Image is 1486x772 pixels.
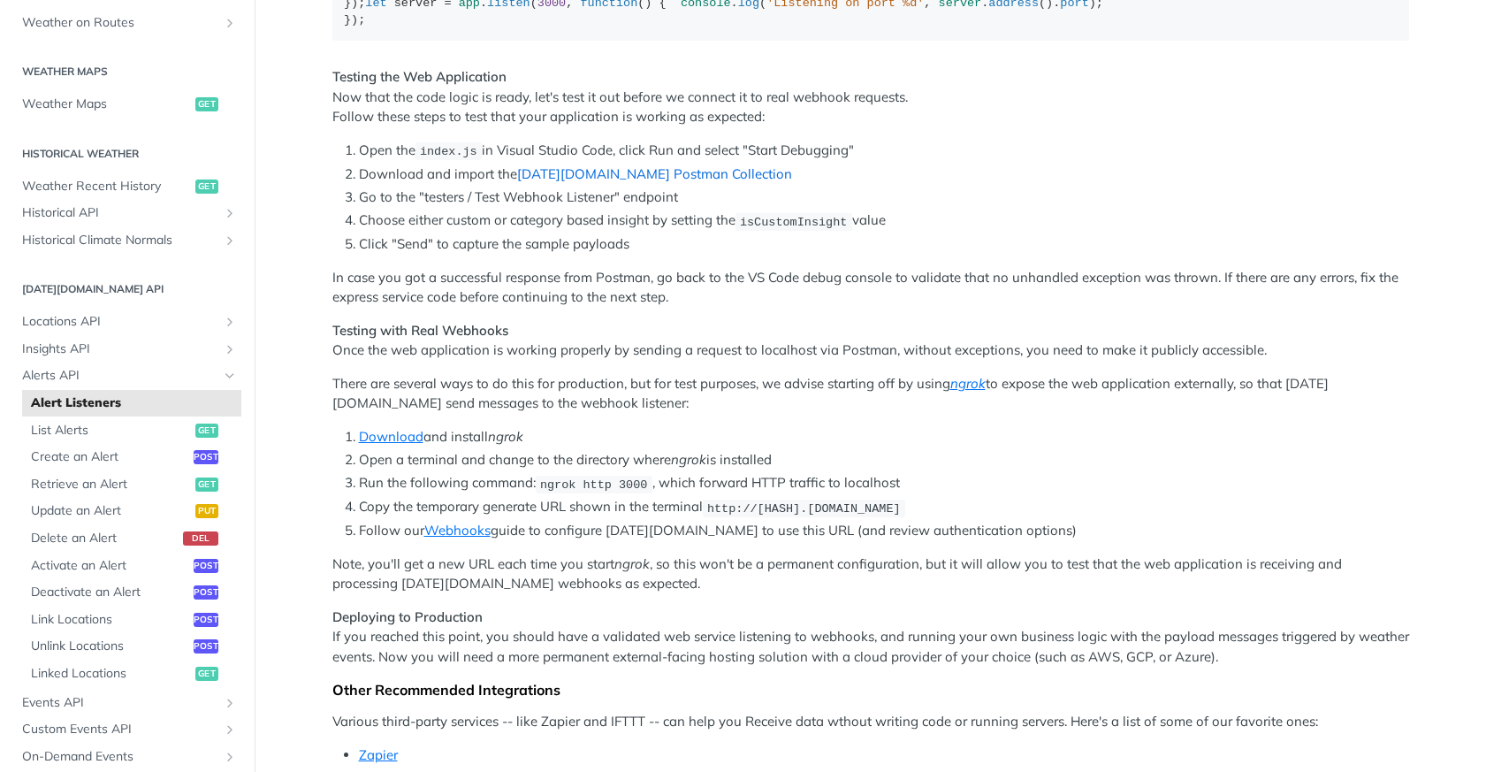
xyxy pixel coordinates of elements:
h2: Historical Weather [13,146,241,162]
li: Run the following command: , which forward HTTP traffic to localhost [359,473,1409,493]
a: Weather Recent Historyget [13,173,241,200]
span: isCustomInsight [740,215,848,228]
p: If you reached this point, you should have a validated web service listening to webhooks, and run... [332,608,1409,668]
p: In case you got a successful response from Postman, go back to the VS Code debug console to valid... [332,268,1409,308]
span: get [195,424,218,438]
h2: [DATE][DOMAIN_NAME] API [13,281,241,297]
a: [DATE][DOMAIN_NAME] Postman Collection [517,165,792,182]
a: Locations APIShow subpages for Locations API [13,309,241,335]
span: index.js [420,145,477,158]
a: List Alertsget [22,417,241,444]
button: Show subpages for Historical API [223,206,237,220]
span: Activate an Alert [31,557,189,575]
button: Show subpages for Events API [223,696,237,710]
span: get [195,478,218,492]
button: Show subpages for On-Demand Events [223,750,237,764]
span: Locations API [22,313,218,331]
li: Open the in Visual Studio Code, click Run and select "Start Debugging" [359,141,1409,161]
a: Events APIShow subpages for Events API [13,690,241,716]
p: Note, you'll get a new URL each time you start , so this won't be a permanent configuration, but ... [332,554,1409,594]
li: Click "Send" to capture the sample payloads [359,234,1409,255]
a: ngrok [950,375,986,392]
a: On-Demand EventsShow subpages for On-Demand Events [13,744,241,770]
li: Follow our guide to configure [DATE][DOMAIN_NAME] to use this URL (and review authentication opti... [359,521,1409,541]
span: List Alerts [31,422,191,440]
a: Linked Locationsget [22,661,241,687]
a: Alert Listeners [22,390,241,417]
span: Unlink Locations [31,638,189,655]
li: and install [359,427,1409,447]
li: Go to the "testers / Test Webhook Listener" endpoint [359,187,1409,208]
em: ngrok [614,555,650,572]
span: ngrok http 3000 [540,478,648,491]
a: Download [359,428,423,445]
span: Weather on Routes [22,14,218,32]
span: Create an Alert [31,448,189,466]
li: Open a terminal and change to the directory where is installed [359,450,1409,470]
a: Unlink Locationspost [22,633,241,660]
strong: Testing the Web Application [332,68,507,85]
a: Deactivate an Alertpost [22,579,241,606]
li: Copy the temporary generate URL shown in the terminal [359,497,1409,517]
span: Historical API [22,204,218,222]
span: Historical Climate Normals [22,232,218,249]
a: Activate an Alertpost [22,553,241,579]
span: get [195,97,218,111]
p: Now that the code logic is ready, let's test it out before we connect it to real webhook requests... [332,67,1409,127]
span: get [195,667,218,681]
a: Delete an Alertdel [22,525,241,552]
button: Show subpages for Custom Events API [223,722,237,737]
span: Custom Events API [22,721,218,738]
a: Alerts APIHide subpages for Alerts API [13,363,241,389]
span: put [195,504,218,518]
a: Link Locationspost [22,607,241,633]
span: del [183,531,218,546]
span: post [194,639,218,654]
em: ngrok [671,451,706,468]
a: Zapier [359,746,398,763]
em: ngrok [488,428,523,445]
a: Weather Mapsget [13,91,241,118]
span: http://[HASH].[DOMAIN_NAME] [707,501,901,515]
div: Other Recommended Integrations [332,681,1409,699]
span: Events API [22,694,218,712]
button: Show subpages for Locations API [223,315,237,329]
span: post [194,559,218,573]
span: Alert Listeners [31,394,237,412]
strong: Deploying to Production [332,608,483,625]
a: Insights APIShow subpages for Insights API [13,336,241,363]
span: post [194,585,218,600]
span: Update an Alert [31,502,191,520]
span: post [194,613,218,627]
button: Show subpages for Historical Climate Normals [223,233,237,248]
span: get [195,180,218,194]
button: Hide subpages for Alerts API [223,369,237,383]
button: Show subpages for Weather on Routes [223,16,237,30]
p: Various third-party services -- like Zapier and IFTTT -- can help you Receive data wthout writing... [332,712,1409,732]
span: Linked Locations [31,665,191,683]
strong: Testing with Real Webhooks [332,322,508,339]
span: Weather Recent History [22,178,191,195]
a: Create an Alertpost [22,444,241,470]
li: Choose either custom or category based insight by setting the value [359,210,1409,231]
span: Insights API [22,340,218,358]
li: Download and import the [359,164,1409,185]
p: Once the web application is working properly by sending a request to localhost via Postman, witho... [332,321,1409,361]
a: Webhooks [424,522,491,539]
a: Retrieve an Alertget [22,471,241,498]
a: Weather on RoutesShow subpages for Weather on Routes [13,10,241,36]
p: There are several ways to do this for production, but for test purposes, we advise starting off b... [332,374,1409,414]
span: post [194,450,218,464]
span: Link Locations [31,611,189,629]
span: Delete an Alert [31,530,179,547]
a: Update an Alertput [22,498,241,524]
span: On-Demand Events [22,748,218,766]
span: Retrieve an Alert [31,476,191,493]
a: Historical APIShow subpages for Historical API [13,200,241,226]
span: Weather Maps [22,96,191,113]
a: Custom Events APIShow subpages for Custom Events API [13,716,241,743]
span: Alerts API [22,367,218,385]
span: Deactivate an Alert [31,584,189,601]
a: Historical Climate NormalsShow subpages for Historical Climate Normals [13,227,241,254]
